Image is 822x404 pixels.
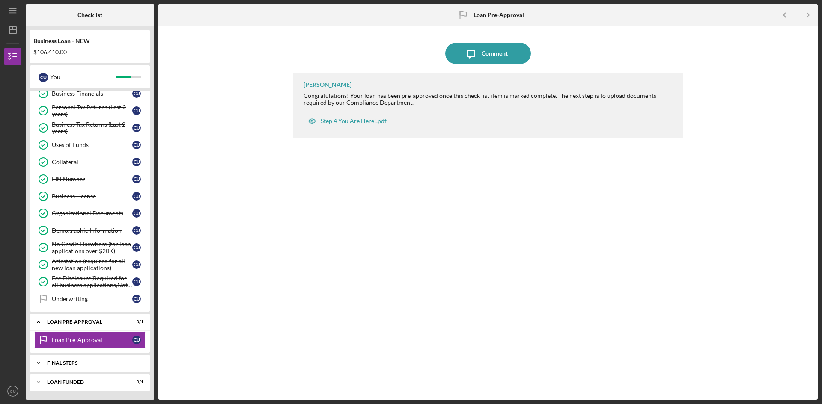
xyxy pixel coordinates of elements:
div: FINAL STEPS [47,360,139,366]
a: Personal Tax Returns (Last 2 years)CU [34,102,146,119]
a: Business Tax Returns (Last 2 years)CU [34,119,146,136]
div: C U [132,89,141,98]
div: C U [132,192,141,201]
div: Business Loan - NEW [33,38,146,44]
div: C U [132,336,141,344]
div: C U [132,141,141,149]
div: Business License [52,193,132,200]
div: Step 4 You Are Here!.pdf [321,118,387,124]
a: Business FinancialsCU [34,85,146,102]
text: CU [10,389,16,394]
div: Organizational Documents [52,210,132,217]
a: Attestation (required for all new loan applications)CU [34,256,146,273]
div: 0 / 1 [128,380,143,385]
div: C U [132,226,141,235]
a: Organizational DocumentsCU [34,205,146,222]
a: No Credit Elsewhere (for loan applications over $20K)CU [34,239,146,256]
div: No Credit Elsewhere (for loan applications over $20K) [52,241,132,254]
div: Uses of Funds [52,142,132,148]
div: C U [132,277,141,286]
div: LOAN PRE-APPROVAL [47,319,122,324]
div: C U [132,124,141,132]
div: Personal Tax Returns (Last 2 years) [52,104,132,118]
button: Comment [445,43,531,64]
a: UnderwritingCU [34,290,146,307]
div: Underwriting [52,295,132,302]
div: C U [132,209,141,218]
div: Congratulations! Your loan has been pre-approved once this check list item is marked complete. Th... [304,92,675,106]
div: C U [132,243,141,252]
div: Business Financials [52,90,132,97]
button: Step 4 You Are Here!.pdf [304,112,391,130]
div: C U [132,260,141,269]
div: [PERSON_NAME] [304,81,351,88]
a: Uses of FundsCU [34,136,146,153]
button: CU [4,383,21,400]
b: Loan Pre-Approval [474,12,524,18]
div: LOAN FUNDED [47,380,122,385]
div: Attestation (required for all new loan applications) [52,258,132,271]
a: Fee Disclosure(Required for all business applications,Not needed for Contractor loans)CU [34,273,146,290]
div: Comment [482,43,508,64]
a: CollateralCU [34,153,146,171]
div: C U [132,158,141,166]
a: EIN NumberCU [34,171,146,188]
div: Fee Disclosure(Required for all business applications,Not needed for Contractor loans) [52,275,132,289]
div: You [50,70,116,84]
a: Business LicenseCU [34,188,146,205]
div: EIN Number [52,176,132,183]
a: Demographic InformationCU [34,222,146,239]
div: C U [132,295,141,303]
div: Demographic Information [52,227,132,234]
div: C U [39,73,48,82]
div: 0 / 1 [128,319,143,324]
div: C U [132,175,141,183]
div: Business Tax Returns (Last 2 years) [52,121,132,135]
b: Checklist [77,12,102,18]
div: $106,410.00 [33,49,146,56]
div: C U [132,106,141,115]
div: Collateral [52,159,132,165]
a: Loan Pre-ApprovalCU [34,331,146,348]
div: Loan Pre-Approval [52,336,132,343]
